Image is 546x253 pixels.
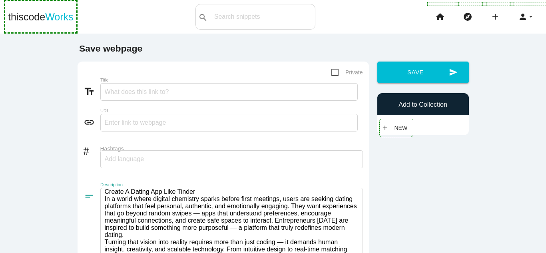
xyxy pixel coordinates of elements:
i: add [381,121,389,135]
b: Save webpage [79,43,142,54]
i: send [449,62,458,83]
h6: Add to Collection [381,101,465,108]
label: URL [100,108,311,114]
button: sendSave [377,62,469,83]
i: # [84,143,100,155]
label: Hashtags [100,145,363,152]
span: Works [45,11,73,22]
i: add [490,4,500,30]
i: home [435,4,445,30]
label: Title [100,78,311,83]
a: addNew [381,121,412,135]
i: explore [463,4,472,30]
button: search [196,4,210,29]
i: text_fields [84,86,100,97]
input: What does this link to? [100,83,358,101]
label: Description [100,182,311,187]
i: search [198,5,208,30]
input: Add language [105,151,153,167]
input: Search snippets [210,8,315,25]
i: person [518,4,528,30]
input: Enter link to webpage [100,114,358,131]
i: arrow_drop_down [528,4,534,30]
a: thiscodeWorks [8,4,74,30]
span: Private [331,68,363,78]
i: short_text [84,191,100,202]
i: link [84,117,100,128]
